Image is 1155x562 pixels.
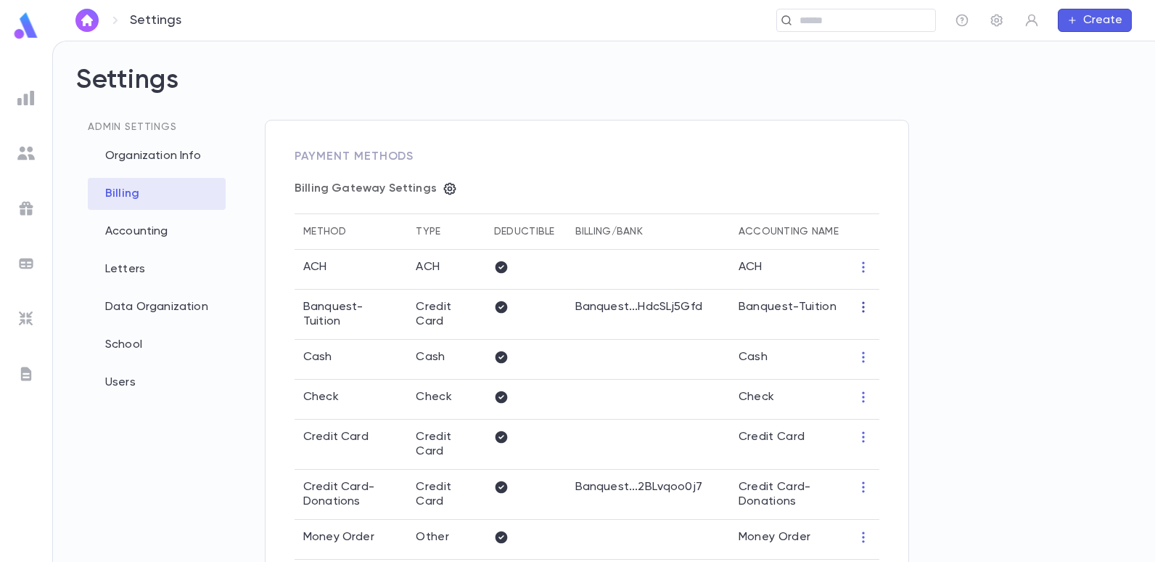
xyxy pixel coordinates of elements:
[575,300,721,314] p: Banquest ... HdcSLj5Gfd
[575,480,721,494] p: Banquest ... 2BLvqoo0j7
[88,140,226,172] div: Organization Info
[303,300,398,329] p: Banquest-Tuition
[730,420,847,470] td: Credit Card
[88,329,226,361] div: School
[88,291,226,323] div: Data Organization
[567,214,730,250] th: Billing/Bank
[407,520,485,560] td: Other
[407,420,485,470] td: Credit Card
[303,530,374,545] p: Money Order
[1058,9,1132,32] button: Create
[130,12,181,28] p: Settings
[12,12,41,40] img: logo
[88,253,226,285] div: Letters
[295,182,437,196] p: Billing Gateway Settings
[17,200,35,217] img: campaigns_grey.99e729a5f7ee94e3726e6486bddda8f1.svg
[407,380,485,420] td: Check
[303,350,332,365] p: Cash
[17,255,35,272] img: batches_grey.339ca447c9d9533ef1741baa751efc33.svg
[303,390,339,404] p: Check
[295,151,414,163] span: Payment Methods
[17,310,35,327] img: imports_grey.530a8a0e642e233f2baf0ef88e8c9fcb.svg
[407,470,485,520] td: Credit Card
[730,214,847,250] th: Accounting Name
[17,89,35,107] img: reports_grey.c525e4749d1bce6a11f5fe2a8de1b229.svg
[88,178,226,210] div: Billing
[303,430,369,444] p: Credit Card
[730,340,847,380] td: Cash
[295,214,407,250] th: Method
[407,250,485,290] td: ACH
[303,480,398,509] p: Credit Card-Donations
[17,144,35,162] img: students_grey.60c7aba0da46da39d6d829b817ac14fc.svg
[407,290,485,340] td: Credit Card
[303,260,326,274] p: ACH
[730,290,847,340] td: Banquest-Tuition
[17,365,35,383] img: letters_grey.7941b92b52307dd3b8a917253454ce1c.svg
[407,340,485,380] td: Cash
[78,15,96,26] img: home_white.a664292cf8c1dea59945f0da9f25487c.svg
[730,250,847,290] td: ACH
[88,122,177,132] span: Admin Settings
[88,216,226,248] div: Accounting
[485,214,567,250] th: Deductible
[88,367,226,399] div: Users
[730,470,847,520] td: Credit Card-Donations
[730,520,847,560] td: Money Order
[407,214,485,250] th: Type
[76,65,1132,120] h2: Settings
[730,380,847,420] td: Check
